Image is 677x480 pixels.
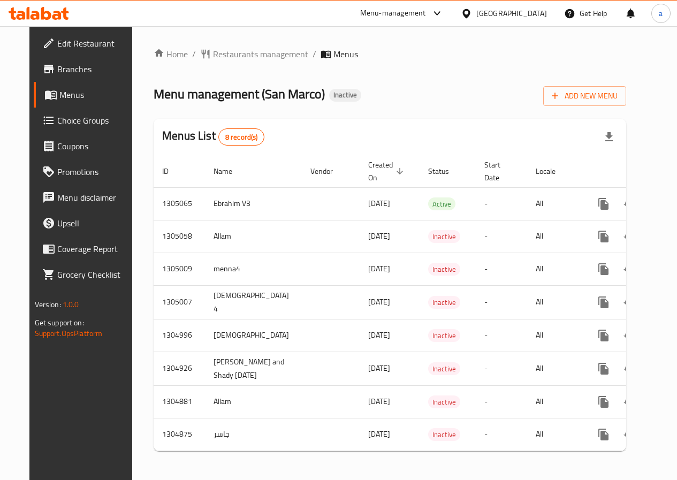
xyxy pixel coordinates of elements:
[617,191,642,217] button: Change Status
[591,191,617,217] button: more
[617,356,642,382] button: Change Status
[428,231,460,243] span: Inactive
[476,7,547,19] div: [GEOGRAPHIC_DATA]
[154,319,205,352] td: 1304996
[154,285,205,319] td: 1305007
[368,427,390,441] span: [DATE]
[368,394,390,408] span: [DATE]
[428,362,460,375] div: Inactive
[205,220,302,253] td: Allam
[57,268,134,281] span: Grocery Checklist
[34,185,142,210] a: Menu disclaimer
[527,253,582,285] td: All
[63,298,79,311] span: 1.0.0
[368,262,390,276] span: [DATE]
[428,263,460,276] div: Inactive
[428,230,460,243] div: Inactive
[368,295,390,309] span: [DATE]
[57,114,134,127] span: Choice Groups
[428,429,460,441] span: Inactive
[617,422,642,447] button: Change Status
[659,7,663,19] span: a
[368,196,390,210] span: [DATE]
[192,48,196,60] li: /
[34,56,142,82] a: Branches
[527,319,582,352] td: All
[476,187,527,220] td: -
[162,165,182,178] span: ID
[527,418,582,451] td: All
[200,48,308,60] a: Restaurants management
[617,289,642,315] button: Change Status
[154,220,205,253] td: 1305058
[617,224,642,249] button: Change Status
[205,319,302,352] td: [DEMOGRAPHIC_DATA]
[35,316,84,330] span: Get support on:
[428,396,460,408] span: Inactive
[154,418,205,451] td: 1304875
[476,352,527,385] td: -
[154,385,205,418] td: 1304881
[476,385,527,418] td: -
[213,48,308,60] span: Restaurants management
[527,220,582,253] td: All
[205,187,302,220] td: Ebrahim V3
[57,63,134,75] span: Branches
[35,298,61,311] span: Version:
[428,296,460,309] div: Inactive
[154,352,205,385] td: 1304926
[205,352,302,385] td: [PERSON_NAME] and Shady [DATE]
[543,86,626,106] button: Add New Menu
[596,124,622,150] div: Export file
[428,198,455,210] span: Active
[428,296,460,309] span: Inactive
[484,158,514,184] span: Start Date
[34,82,142,108] a: Menus
[154,48,626,60] nav: breadcrumb
[591,323,617,348] button: more
[591,289,617,315] button: more
[527,187,582,220] td: All
[360,7,426,20] div: Menu-management
[34,108,142,133] a: Choice Groups
[591,256,617,282] button: more
[329,89,361,102] div: Inactive
[536,165,569,178] span: Locale
[552,89,618,103] span: Add New Menu
[219,132,264,142] span: 8 record(s)
[34,236,142,262] a: Coverage Report
[591,389,617,415] button: more
[154,187,205,220] td: 1305065
[59,88,134,101] span: Menus
[310,165,347,178] span: Vendor
[617,256,642,282] button: Change Status
[214,165,246,178] span: Name
[428,363,460,375] span: Inactive
[34,262,142,287] a: Grocery Checklist
[57,242,134,255] span: Coverage Report
[527,352,582,385] td: All
[57,140,134,153] span: Coupons
[428,428,460,441] div: Inactive
[57,37,134,50] span: Edit Restaurant
[617,389,642,415] button: Change Status
[476,220,527,253] td: -
[35,326,103,340] a: Support.OpsPlatform
[591,356,617,382] button: more
[57,165,134,178] span: Promotions
[162,128,264,146] h2: Menus List
[34,133,142,159] a: Coupons
[617,323,642,348] button: Change Status
[218,128,265,146] div: Total records count
[34,31,142,56] a: Edit Restaurant
[476,253,527,285] td: -
[205,253,302,285] td: menna4
[527,285,582,319] td: All
[428,330,460,342] span: Inactive
[313,48,316,60] li: /
[476,319,527,352] td: -
[428,329,460,342] div: Inactive
[591,422,617,447] button: more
